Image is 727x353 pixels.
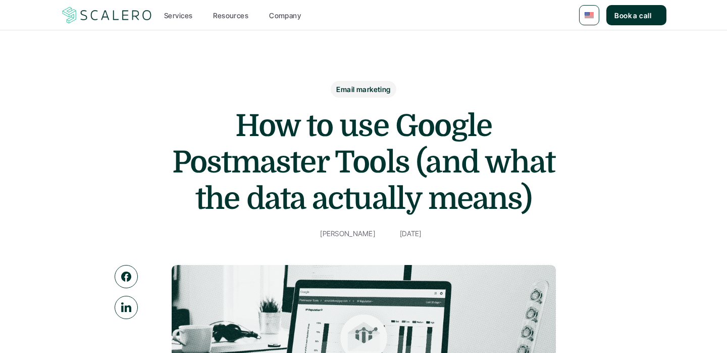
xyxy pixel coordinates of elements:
[213,10,248,21] p: Resources
[606,5,666,25] a: Book a call
[269,10,301,21] p: Company
[320,227,375,240] p: [PERSON_NAME]
[164,10,192,21] p: Services
[61,6,153,25] img: Scalero company logotype
[61,6,153,24] a: Scalero company logotype
[614,10,651,21] p: Book a call
[400,227,422,240] p: [DATE]
[162,108,565,217] h1: How to use Google Postmaster Tools (and what the data actually means)
[336,84,390,95] p: Email marketing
